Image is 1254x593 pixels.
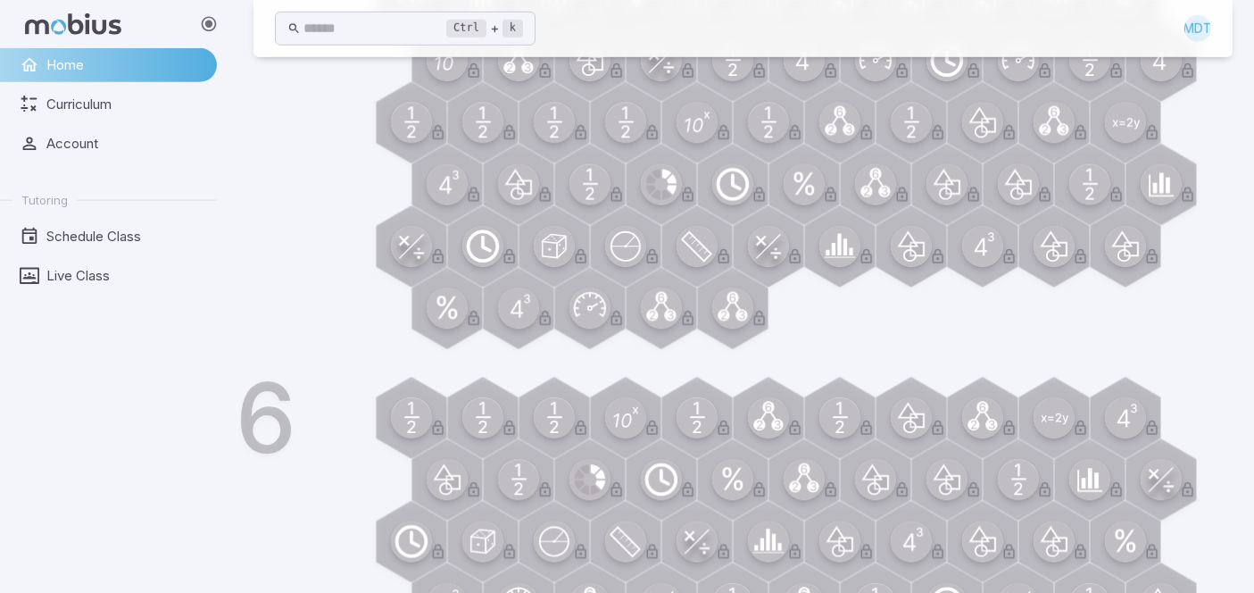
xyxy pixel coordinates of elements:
[446,20,486,38] kbd: Ctrl
[48,104,62,118] img: tab_domain_overview_orange.svg
[46,55,204,75] span: Home
[46,266,204,286] span: Live Class
[46,46,196,61] div: Domain: [DOMAIN_NAME]
[502,20,523,38] kbd: k
[29,29,43,43] img: logo_orange.svg
[1184,15,1211,42] div: MDT
[46,227,204,246] span: Schedule Class
[237,370,298,466] h1: 6
[50,29,87,43] div: v 4.0.25
[29,46,43,61] img: website_grey.svg
[178,104,192,118] img: tab_keywords_by_traffic_grey.svg
[46,95,204,114] span: Curriculum
[197,105,301,117] div: Keywords by Traffic
[21,192,68,208] span: Tutoring
[446,18,523,39] div: +
[46,134,204,154] span: Account
[68,105,160,117] div: Domain Overview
